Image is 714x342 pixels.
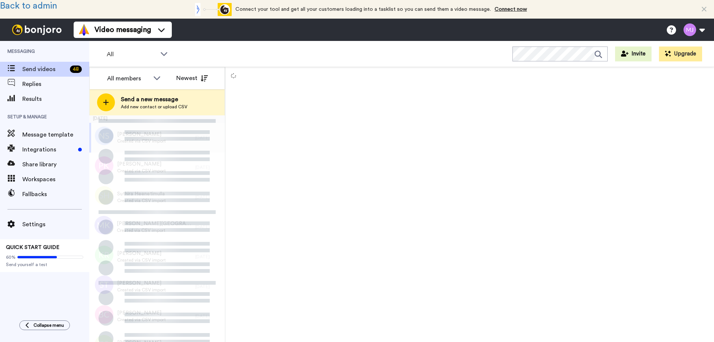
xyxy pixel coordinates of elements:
[117,317,166,323] span: Created via CSV import
[195,284,221,290] div: [DATE]
[117,227,192,233] span: Created via CSV import
[195,135,221,141] div: [DATE]
[95,127,113,145] img: ns.png
[22,80,89,89] span: Replies
[195,313,221,319] div: [DATE]
[117,138,166,144] span: Created via CSV import
[22,130,89,139] span: Message template
[117,198,166,204] span: Created via CSV import
[117,131,166,138] span: [PERSON_NAME]
[22,175,89,184] span: Workspaces
[22,190,89,199] span: Fallbacks
[235,7,491,12] span: Connect your tool and get all your customers loading into a tasklist so you can send them a video...
[117,160,166,168] span: [PERSON_NAME]
[94,25,151,35] span: Video messaging
[95,305,113,324] img: bc.png
[19,320,70,330] button: Collapse menu
[195,164,221,170] div: [DATE]
[195,194,221,200] div: [DATE]
[6,254,16,260] span: 60%
[107,50,157,59] span: All
[95,246,113,264] img: kr.png
[22,145,75,154] span: Integrations
[117,257,166,263] span: Created via CSV import
[6,245,59,250] span: QUICK START GUIDE
[6,262,83,268] span: Send yourself a test
[117,279,166,287] span: [PERSON_NAME]
[195,254,221,260] div: [DATE]
[95,156,113,175] img: pk.png
[95,275,113,294] img: st.png
[70,65,82,73] div: 48
[121,104,187,110] span: Add new contact or upload CSV
[195,224,221,230] div: [DATE]
[9,25,65,35] img: bj-logo-header-white.svg
[89,115,225,123] div: [DATE]
[22,65,67,74] span: Send videos
[117,309,166,317] span: [PERSON_NAME]
[78,24,90,36] img: vm-color.svg
[33,322,64,328] span: Collapse menu
[117,250,166,257] span: [PERSON_NAME]
[22,220,89,229] span: Settings
[22,160,89,169] span: Share library
[171,71,213,86] button: Newest
[95,186,113,205] img: sh.png
[117,168,166,174] span: Created via CSV import
[659,47,702,61] button: Upgrade
[117,287,166,293] span: Created via CSV import
[117,220,192,227] span: [PERSON_NAME][GEOGRAPHIC_DATA]
[22,95,89,103] span: Results
[495,7,527,12] a: Connect now
[117,190,166,198] span: Suthira Heenetimulla
[107,74,149,83] div: All members
[615,47,652,61] button: Invite
[121,95,187,104] span: Send a new message
[94,216,113,234] img: mk.png
[191,3,232,16] div: animation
